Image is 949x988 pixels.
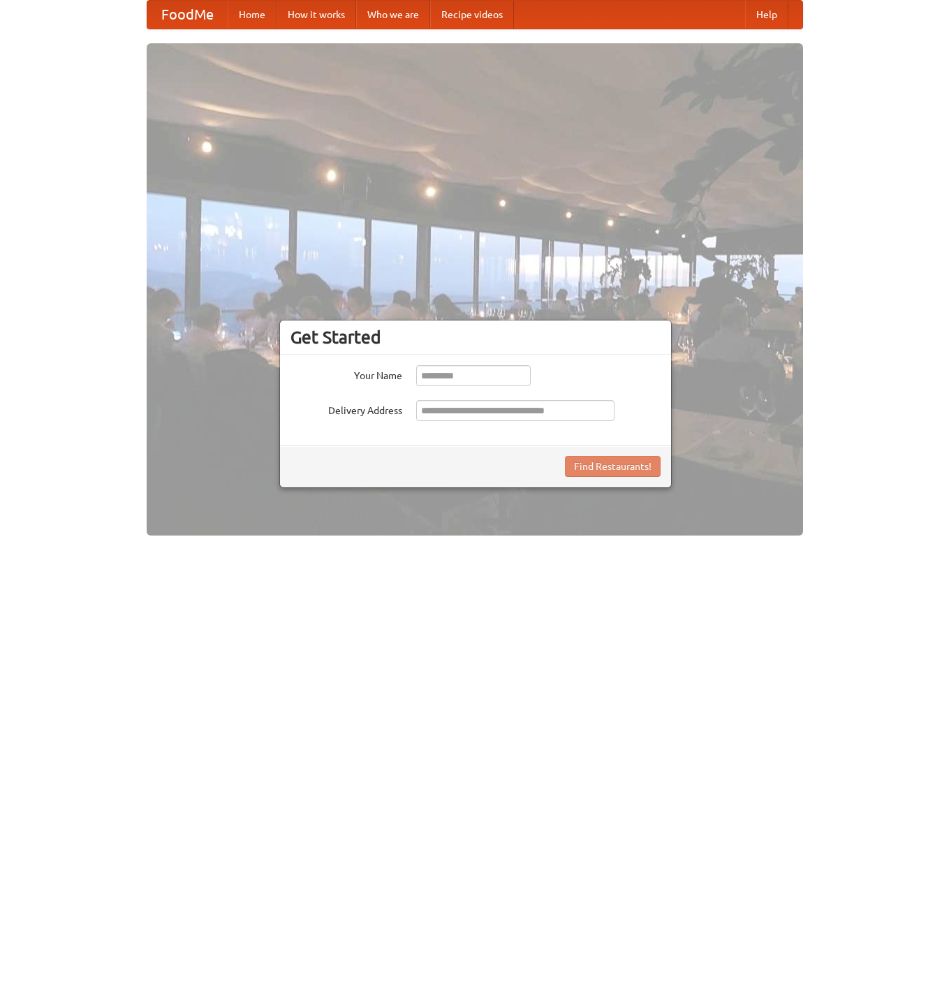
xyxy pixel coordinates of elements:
[277,1,356,29] a: How it works
[228,1,277,29] a: Home
[147,1,228,29] a: FoodMe
[290,365,402,383] label: Your Name
[290,327,661,348] h3: Get Started
[290,400,402,418] label: Delivery Address
[565,456,661,477] button: Find Restaurants!
[430,1,514,29] a: Recipe videos
[356,1,430,29] a: Who we are
[745,1,788,29] a: Help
